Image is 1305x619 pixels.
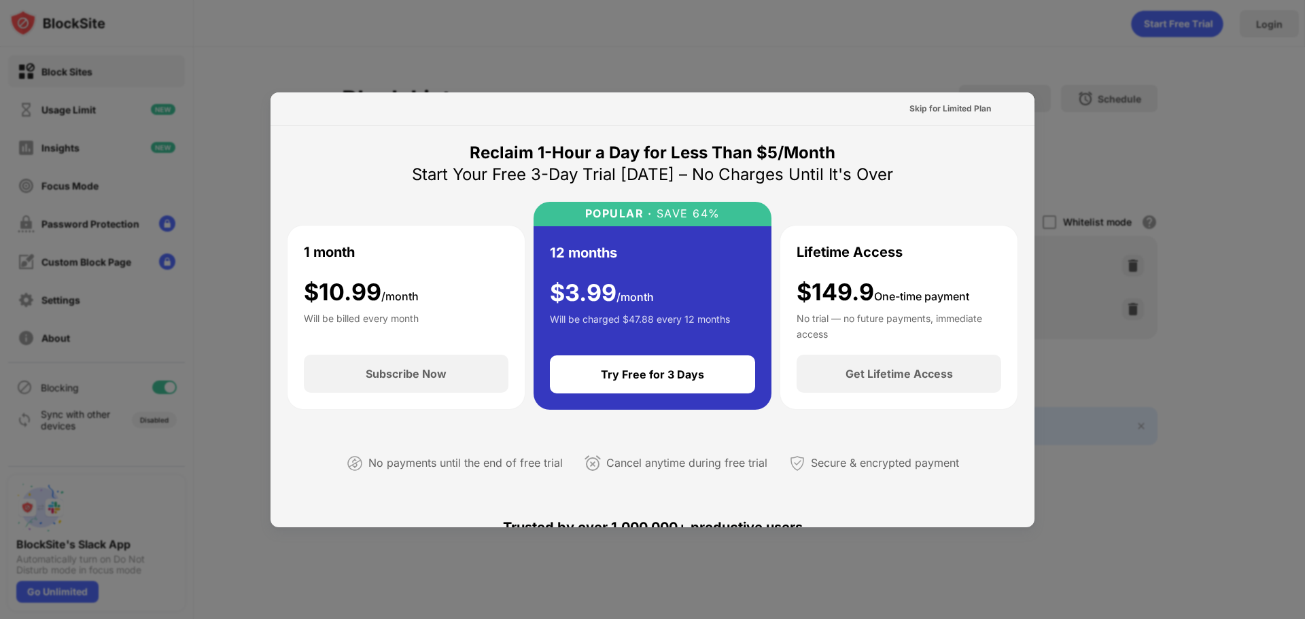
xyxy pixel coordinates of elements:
[797,242,903,262] div: Lifetime Access
[601,368,704,381] div: Try Free for 3 Days
[909,102,991,116] div: Skip for Limited Plan
[304,311,419,338] div: Will be billed every month
[304,242,355,262] div: 1 month
[287,495,1018,560] div: Trusted by over 1,000,000+ productive users
[606,453,767,473] div: Cancel anytime during free trial
[797,279,969,306] div: $149.9
[368,453,563,473] div: No payments until the end of free trial
[381,289,419,303] span: /month
[811,453,959,473] div: Secure & encrypted payment
[550,312,730,339] div: Will be charged $47.88 every 12 months
[652,207,720,220] div: SAVE 64%
[585,455,601,472] img: cancel-anytime
[304,279,419,306] div: $ 10.99
[550,243,617,263] div: 12 months
[874,289,969,303] span: One-time payment
[789,455,805,472] img: secured-payment
[366,367,447,381] div: Subscribe Now
[585,207,652,220] div: POPULAR ·
[797,311,1001,338] div: No trial — no future payments, immediate access
[412,164,893,185] div: Start Your Free 3-Day Trial [DATE] – No Charges Until It's Over
[347,455,363,472] img: not-paying
[616,290,654,304] span: /month
[846,367,953,381] div: Get Lifetime Access
[470,142,835,164] div: Reclaim 1-Hour a Day for Less Than $5/Month
[550,279,654,307] div: $ 3.99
